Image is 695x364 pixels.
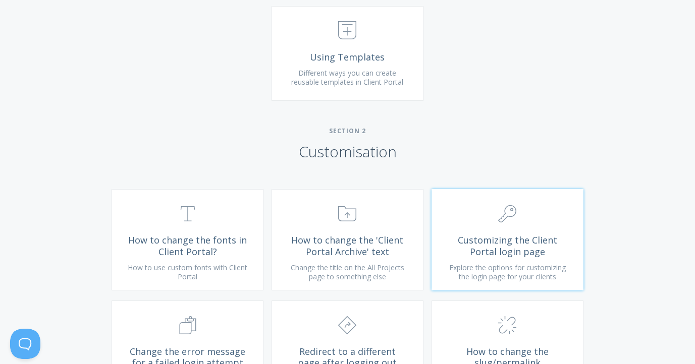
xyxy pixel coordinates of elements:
[447,234,568,257] span: Customizing the Client Portal login page
[291,263,404,281] span: Change the title on the All Projects page to something else
[272,189,423,290] a: How to change the 'Client Portal Archive' text Change the title on the All Projects page to somet...
[112,189,263,290] a: How to change the fonts in Client Portal? How to use custom fonts with Client Portal
[272,6,423,101] a: Using Templates Different ways you can create reusable templates in Client Portal
[287,51,408,63] span: Using Templates
[291,68,403,87] span: Different ways you can create reusable templates in Client Portal
[10,329,40,359] iframe: Toggle Customer Support
[128,263,247,281] span: How to use custom fonts with Client Portal
[287,234,408,257] span: How to change the 'Client Portal Archive' text
[127,234,248,257] span: How to change the fonts in Client Portal?
[449,263,566,281] span: Explore the options for customizing the login page for your clients
[432,189,583,290] a: Customizing the Client Portal login page Explore the options for customizing the login page for y...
